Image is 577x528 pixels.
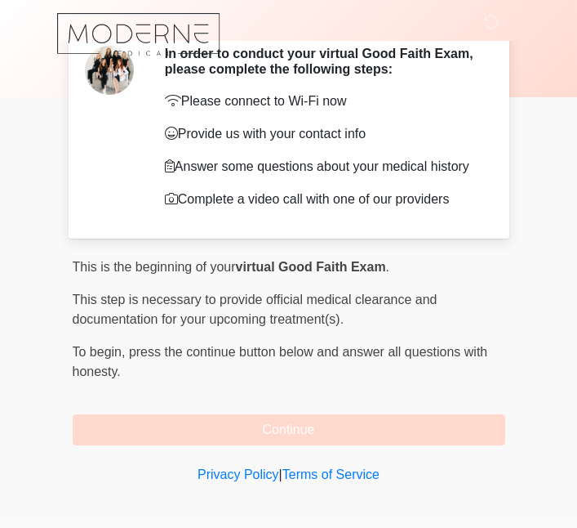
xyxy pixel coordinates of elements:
[73,293,437,326] span: This step is necessary to provide official medical clearance and documentation for your upcoming ...
[165,92,481,111] p: Please connect to Wi-Fi now
[198,468,279,481] a: Privacy Policy
[165,190,481,209] p: Complete a video call with one of our providers
[73,345,488,378] span: press the continue button below and answer all questions with honesty.
[73,260,236,274] span: This is the beginning of your
[282,468,379,481] a: Terms of Service
[56,12,222,57] img: Moderne Medical Aesthetics Logo
[165,157,481,177] p: Answer some questions about your medical history
[73,345,129,359] span: To begin,
[236,260,386,274] strong: virtual Good Faith Exam
[386,260,389,274] span: .
[85,46,134,95] img: Agent Avatar
[73,414,505,445] button: Continue
[165,124,481,144] p: Provide us with your contact info
[279,468,282,481] a: |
